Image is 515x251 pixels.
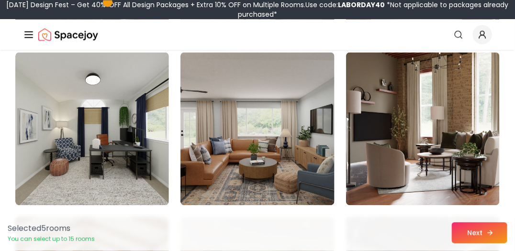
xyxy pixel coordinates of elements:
[15,52,169,205] img: Room room-82
[180,52,334,205] img: Room room-83
[452,222,507,243] button: Next
[38,25,98,44] a: Spacejoy
[8,235,95,243] p: You can select up to 15 rooms
[346,52,500,205] img: Room room-84
[8,223,95,234] p: Selected 5 room s
[23,19,492,50] nav: Global
[38,25,98,44] img: Spacejoy Logo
